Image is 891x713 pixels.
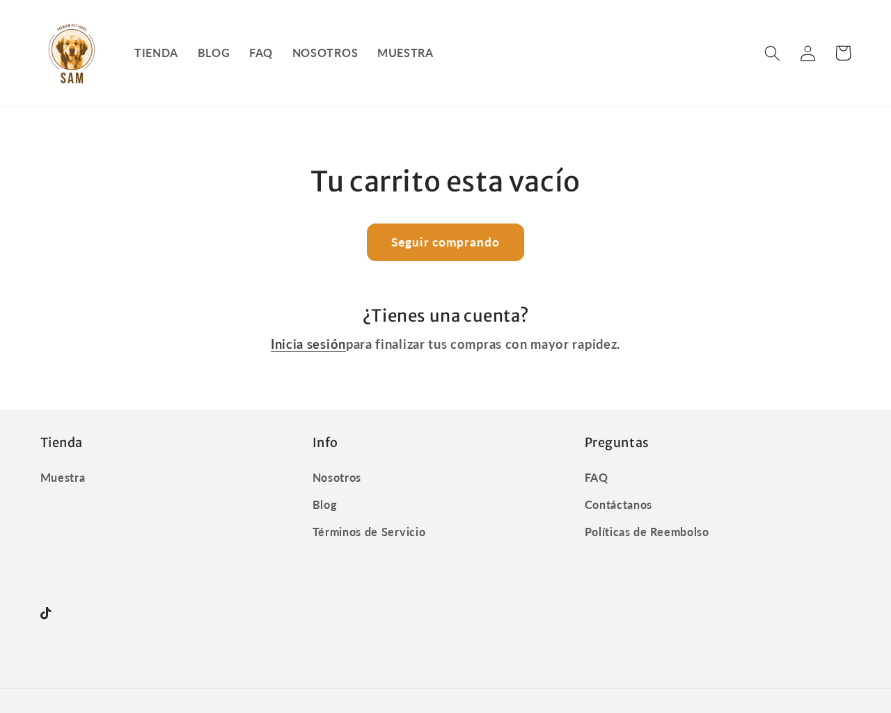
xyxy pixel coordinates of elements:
[585,491,653,518] a: Contáctanos
[40,164,851,200] h1: Tu carrito esta vacío
[377,46,434,60] span: MUESTRA
[239,37,283,70] a: FAQ
[40,22,103,85] img: Sam Pet Foods
[313,434,579,450] h2: Info
[40,305,851,327] h2: ¿Tienes una cuenta?
[292,46,358,60] span: NOSOTROS
[367,224,523,261] a: Seguir comprando
[198,46,230,60] span: BLOG
[283,37,368,70] a: NOSOTROS
[188,37,239,70] a: BLOG
[40,468,86,491] a: Muestra
[585,468,608,491] a: FAQ
[40,434,307,450] h2: Tienda
[249,46,273,60] span: FAQ
[40,334,851,355] p: para finalizar tus compras con mayor rapidez.
[125,37,188,70] a: TIENDA
[271,334,346,355] a: Inicia sesión
[313,468,362,491] a: Nosotros
[313,518,426,545] a: Términos de Servicio
[755,36,791,71] summary: Búsqueda
[368,37,443,70] a: MUESTRA
[585,434,851,450] h2: Preguntas
[585,518,709,545] a: Políticas de Reembolso
[313,491,338,518] a: Blog
[134,46,178,60] span: TIENDA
